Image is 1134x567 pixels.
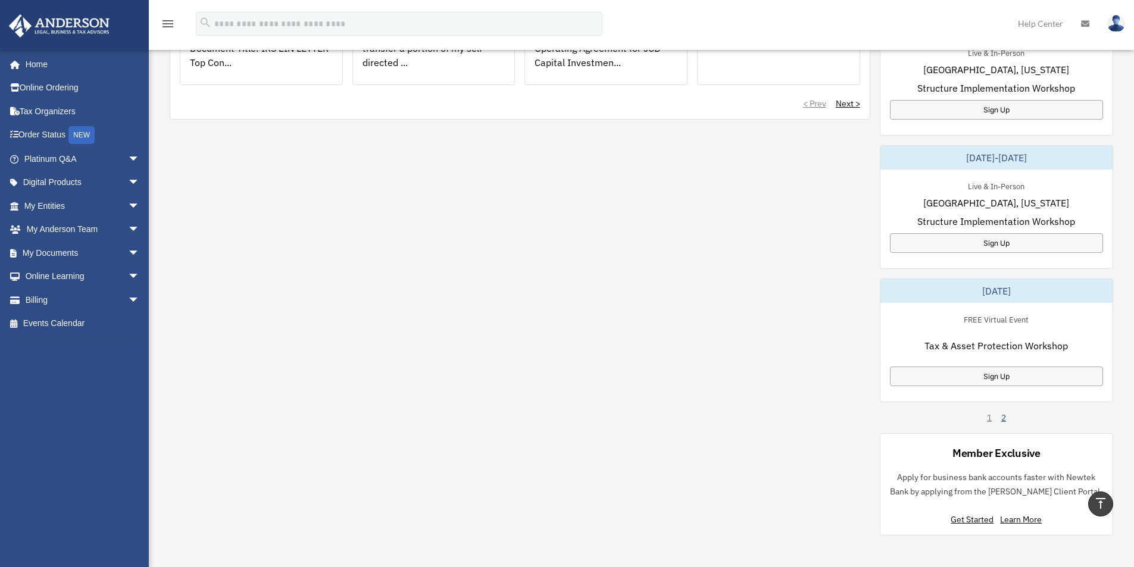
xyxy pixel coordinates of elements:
[890,366,1103,386] a: Sign Up
[128,218,152,242] span: arrow_drop_down
[128,147,152,171] span: arrow_drop_down
[917,214,1075,228] span: Structure Implementation Workshop
[8,265,158,289] a: Online Learningarrow_drop_down
[923,62,1069,77] span: [GEOGRAPHIC_DATA], [US_STATE]
[8,147,158,171] a: Platinum Q&Aarrow_drop_down
[836,98,860,109] a: Next >
[958,179,1034,192] div: Live & In-Person
[8,123,158,148] a: Order StatusNEW
[128,288,152,312] span: arrow_drop_down
[951,514,998,525] a: Get Started
[1094,496,1108,510] i: vertical_align_top
[958,46,1034,58] div: Live & In-Person
[924,339,1068,353] span: Tax & Asset Protection Workshop
[890,233,1103,253] a: Sign Up
[1107,15,1125,32] img: User Pic
[1001,412,1006,424] a: 2
[8,218,158,242] a: My Anderson Teamarrow_drop_down
[8,171,158,195] a: Digital Productsarrow_drop_down
[8,76,158,100] a: Online Ordering
[68,126,95,144] div: NEW
[952,446,1041,461] div: Member Exclusive
[880,146,1113,170] div: [DATE]-[DATE]
[8,288,158,312] a: Billingarrow_drop_down
[954,312,1038,325] div: FREE Virtual Event
[923,196,1069,210] span: [GEOGRAPHIC_DATA], [US_STATE]
[8,99,158,123] a: Tax Organizers
[917,81,1075,95] span: Structure Implementation Workshop
[128,241,152,265] span: arrow_drop_down
[1088,491,1113,516] a: vertical_align_top
[880,279,1113,303] div: [DATE]
[8,52,152,76] a: Home
[8,312,158,336] a: Events Calendar
[161,17,175,31] i: menu
[8,194,158,218] a: My Entitiesarrow_drop_down
[1000,514,1042,525] a: Learn More
[161,21,175,31] a: menu
[890,470,1103,499] p: Apply for business bank accounts faster with Newtek Bank by applying from the [PERSON_NAME] Clien...
[8,241,158,265] a: My Documentsarrow_drop_down
[128,265,152,289] span: arrow_drop_down
[128,194,152,218] span: arrow_drop_down
[5,14,113,37] img: Anderson Advisors Platinum Portal
[890,100,1103,120] a: Sign Up
[128,171,152,195] span: arrow_drop_down
[199,16,212,29] i: search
